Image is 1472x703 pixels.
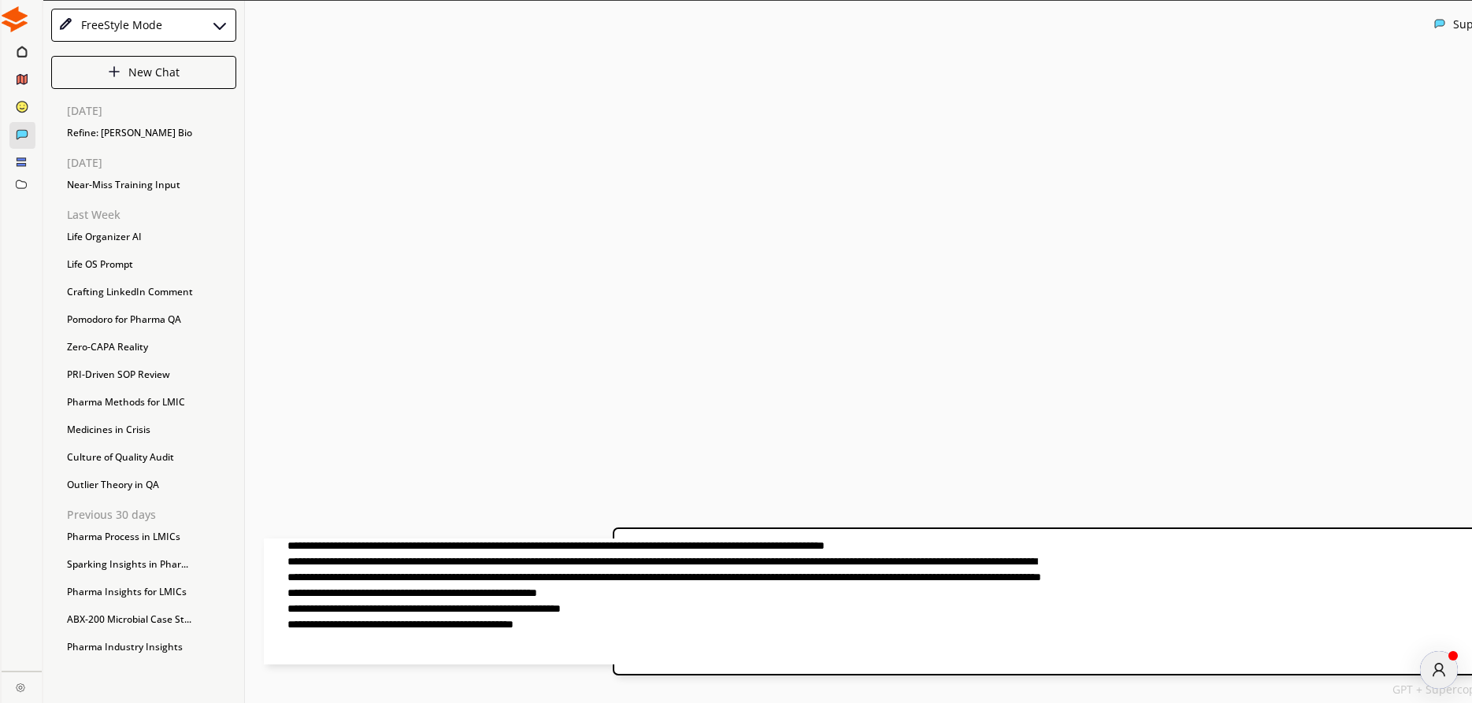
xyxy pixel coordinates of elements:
[59,608,244,631] div: ABX-200 Microbial Case St...
[59,121,244,145] div: Refine: [PERSON_NAME] Bio
[59,253,244,276] div: Life OS Prompt
[16,683,25,692] img: Close
[59,580,244,604] div: Pharma Insights for LMICs
[59,335,244,359] div: Zero-CAPA Reality
[1420,651,1458,689] button: atlas-launcher
[76,19,162,31] div: FreeStyle Mode
[67,209,244,221] p: Last Week
[59,308,244,331] div: Pomodoro for Pharma QA
[59,390,244,414] div: Pharma Methods for LMIC
[67,509,244,521] p: Previous 30 days
[59,446,244,469] div: Culture of Quality Audit
[59,363,244,387] div: PRI-Driven SOP Review
[58,17,72,31] img: Close
[1434,18,1445,29] img: Close
[59,635,244,659] div: Pharma Industry Insights
[59,473,244,497] div: Outlier Theory in QA
[59,418,244,442] div: Medicines in Crisis
[210,16,229,35] img: Close
[59,280,244,304] div: Crafting LinkedIn Comment
[67,105,244,117] p: [DATE]
[2,672,42,699] a: Close
[59,225,244,249] div: Life Organizer AI
[128,66,180,79] p: New Chat
[59,525,244,549] div: Pharma Process in LMICs
[2,6,28,32] img: Close
[1420,651,1458,689] div: atlas-message-author-avatar
[108,65,121,78] img: Close
[59,553,244,576] div: Sparking Insights in Phar...
[59,173,244,197] div: Near-Miss Training Input
[67,157,244,169] p: [DATE]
